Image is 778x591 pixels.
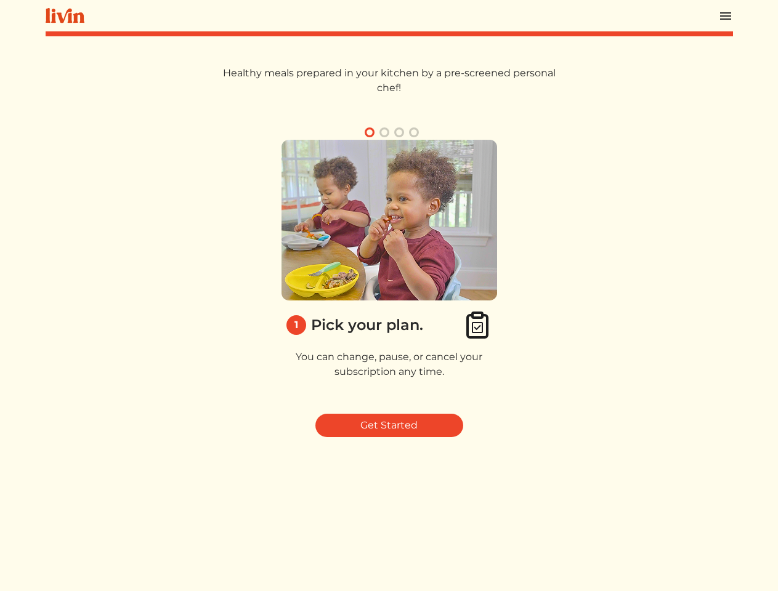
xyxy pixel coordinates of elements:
[718,9,733,23] img: menu_hamburger-cb6d353cf0ecd9f46ceae1c99ecbeb4a00e71ca567a856bd81f57e9d8c17bb26.svg
[286,315,306,335] div: 1
[217,66,561,95] p: Healthy meals prepared in your kitchen by a pre-screened personal chef!
[282,140,497,300] img: 1_pick_plan-58eb60cc534f7a7539062c92543540e51162102f37796608976bb4e513d204c1.png
[463,310,492,340] img: clipboard_check-4e1afea9aecc1d71a83bd71232cd3fbb8e4b41c90a1eb376bae1e516b9241f3c.svg
[282,350,497,379] p: You can change, pause, or cancel your subscription any time.
[311,314,423,336] div: Pick your plan.
[315,414,463,437] a: Get Started
[46,8,84,23] img: livin-logo-a0d97d1a881af30f6274990eb6222085a2533c92bbd1e4f22c21b4f0d0e3210c.svg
